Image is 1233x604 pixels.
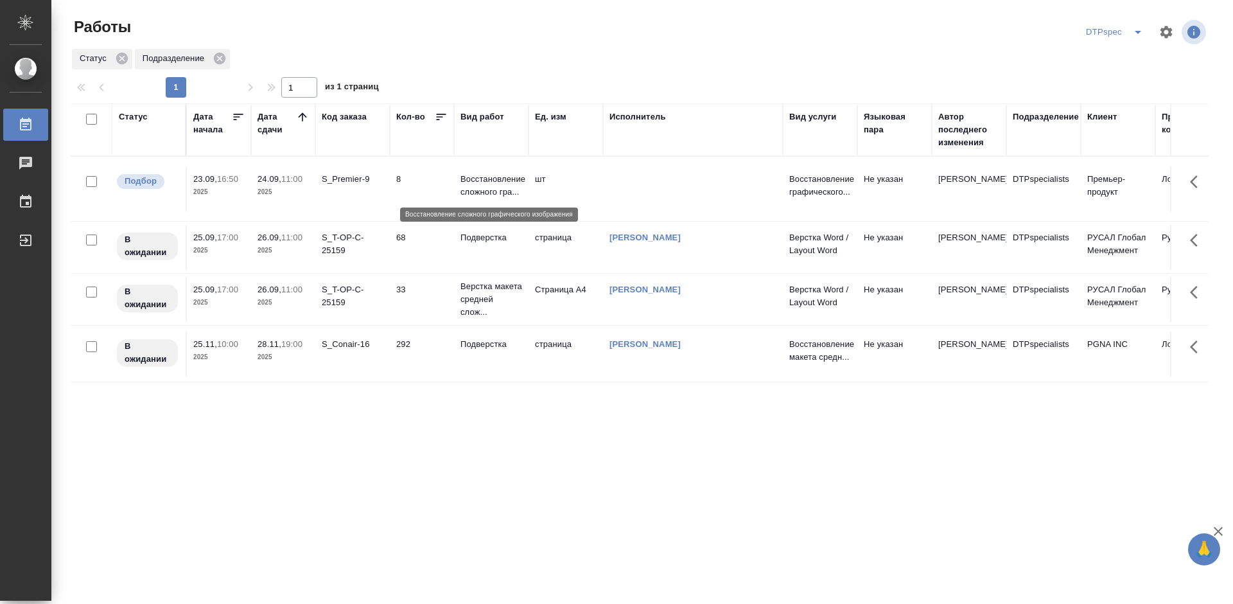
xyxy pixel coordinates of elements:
span: 🙏 [1193,536,1215,563]
p: Верстка Word / Layout Word [789,231,851,257]
p: Восстановление графического... [789,173,851,199]
p: В ожидании [125,233,170,259]
td: DTPspecialists [1006,332,1081,377]
p: 10:00 [217,339,238,349]
p: 28.11, [258,339,281,349]
div: Исполнитель [609,111,666,123]
span: Работы [71,17,131,37]
p: 2025 [193,296,245,309]
td: Страница А4 [529,277,603,322]
p: Верстка макета средней слож... [460,280,522,319]
td: [PERSON_NAME] [932,166,1006,211]
button: Здесь прячутся важные кнопки [1182,166,1213,197]
div: Подразделение [1013,111,1079,123]
div: Клиент [1087,111,1117,123]
p: Подверстка [460,338,522,351]
td: Не указан [857,332,932,377]
td: [PERSON_NAME] [932,332,1006,377]
p: Подбор [125,175,157,188]
td: [PERSON_NAME] [932,277,1006,322]
div: Статус [72,49,132,69]
p: 2025 [258,296,309,309]
p: Подверстка [460,231,522,244]
div: Автор последнего изменения [938,111,1000,149]
p: 2025 [193,186,245,199]
td: DTPspecialists [1006,277,1081,322]
p: РУСАЛ Глобал Менеджмент [1087,283,1149,309]
div: Можно подбирать исполнителей [116,173,179,190]
p: 25.09, [193,233,217,242]
td: 292 [390,332,454,377]
button: Здесь прячутся важные кнопки [1182,332,1213,362]
div: Вид услуги [789,111,837,123]
div: S_Premier-9 [322,173,383,186]
p: В ожидании [125,340,170,366]
p: В ожидании [125,285,170,311]
div: Код заказа [322,111,367,123]
div: Подразделение [135,49,230,69]
div: Исполнитель назначен, приступать к работе пока рано [116,338,179,368]
button: 🙏 [1188,533,1220,565]
p: 26.09, [258,285,281,294]
p: 2025 [193,351,245,364]
div: Дата сдачи [258,111,296,136]
p: 17:00 [217,233,238,242]
p: 11:00 [281,233,302,242]
p: Премьер-продукт [1087,173,1149,199]
div: S_Conair-16 [322,338,383,351]
a: [PERSON_NAME] [609,339,681,349]
td: Не указан [857,277,932,322]
div: Исполнитель назначен, приступать к работе пока рано [116,283,179,314]
span: из 1 страниц [325,79,379,98]
div: S_T-OP-C-25159 [322,283,383,309]
td: 68 [390,225,454,270]
p: Статус [80,52,111,65]
button: Здесь прячутся важные кнопки [1182,277,1213,308]
p: PGNA INC [1087,338,1149,351]
td: страница [529,332,603,377]
p: 16:50 [217,174,238,184]
p: 25.09, [193,285,217,294]
p: 26.09, [258,233,281,242]
p: 17:00 [217,285,238,294]
div: Дата начала [193,111,232,136]
a: [PERSON_NAME] [609,233,681,242]
div: S_T-OP-C-25159 [322,231,383,257]
p: Восстановление сложного гра... [460,173,522,199]
p: 2025 [193,244,245,257]
td: Не указан [857,166,932,211]
td: [PERSON_NAME] [932,225,1006,270]
p: 2025 [258,351,309,364]
td: DTPspecialists [1006,225,1081,270]
div: Вид работ [460,111,504,123]
button: Здесь прячутся важные кнопки [1182,225,1213,256]
p: 2025 [258,186,309,199]
p: Верстка Word / Layout Word [789,283,851,309]
span: Посмотреть информацию [1182,20,1209,44]
td: шт [529,166,603,211]
td: Русал [1155,277,1230,322]
div: Языковая пара [864,111,925,136]
td: Локализация [1155,166,1230,211]
div: Кол-во [396,111,425,123]
p: 23.09, [193,174,217,184]
td: Не указан [857,225,932,270]
p: 25.11, [193,339,217,349]
p: Восстановление макета средн... [789,338,851,364]
p: РУСАЛ Глобал Менеджмент [1087,231,1149,257]
p: 11:00 [281,174,302,184]
td: 33 [390,277,454,322]
td: 8 [390,166,454,211]
span: Настроить таблицу [1151,17,1182,48]
p: Подразделение [143,52,209,65]
td: страница [529,225,603,270]
div: split button [1083,22,1151,42]
td: DTPspecialists [1006,166,1081,211]
p: 11:00 [281,285,302,294]
div: Ед. изм [535,111,566,123]
p: 24.09, [258,174,281,184]
div: Статус [119,111,148,123]
p: 2025 [258,244,309,257]
p: 19:00 [281,339,302,349]
td: Локализация [1155,332,1230,377]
